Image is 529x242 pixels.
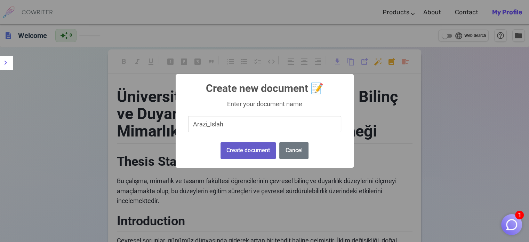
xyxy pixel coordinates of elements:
[515,211,524,219] span: 1
[188,116,341,132] input: Document name
[185,100,343,108] div: Enter your document name
[501,214,522,235] button: 1
[176,74,354,94] h2: Create new document 📝
[279,142,308,159] button: Cancel
[221,142,276,159] button: Create document
[505,218,518,231] img: Close chat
